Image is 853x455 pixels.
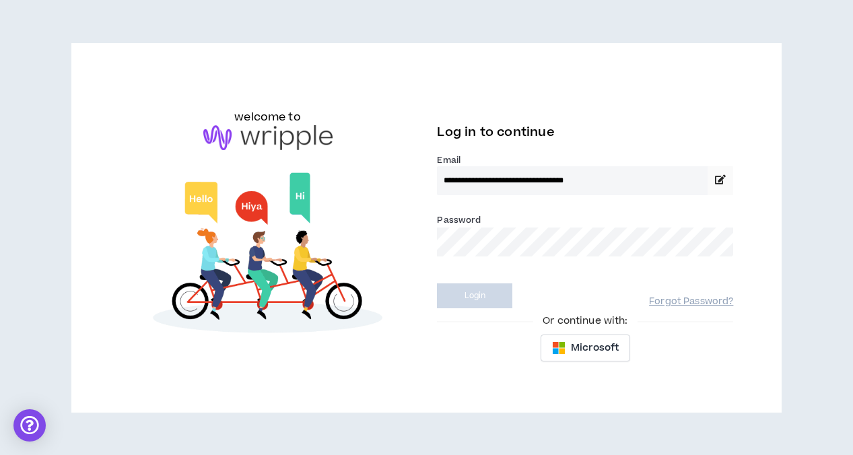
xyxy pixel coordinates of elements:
label: Password [437,214,481,226]
a: Forgot Password? [649,295,733,308]
button: Login [437,283,512,308]
label: Email [437,154,733,166]
img: logo-brand.png [203,125,333,151]
span: Or continue with: [533,314,637,328]
span: Microsoft [571,341,619,355]
img: Welcome to Wripple [120,164,416,347]
div: Open Intercom Messenger [13,409,46,442]
h6: welcome to [234,109,301,125]
button: Microsoft [541,335,630,361]
span: Log in to continue [437,124,554,141]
